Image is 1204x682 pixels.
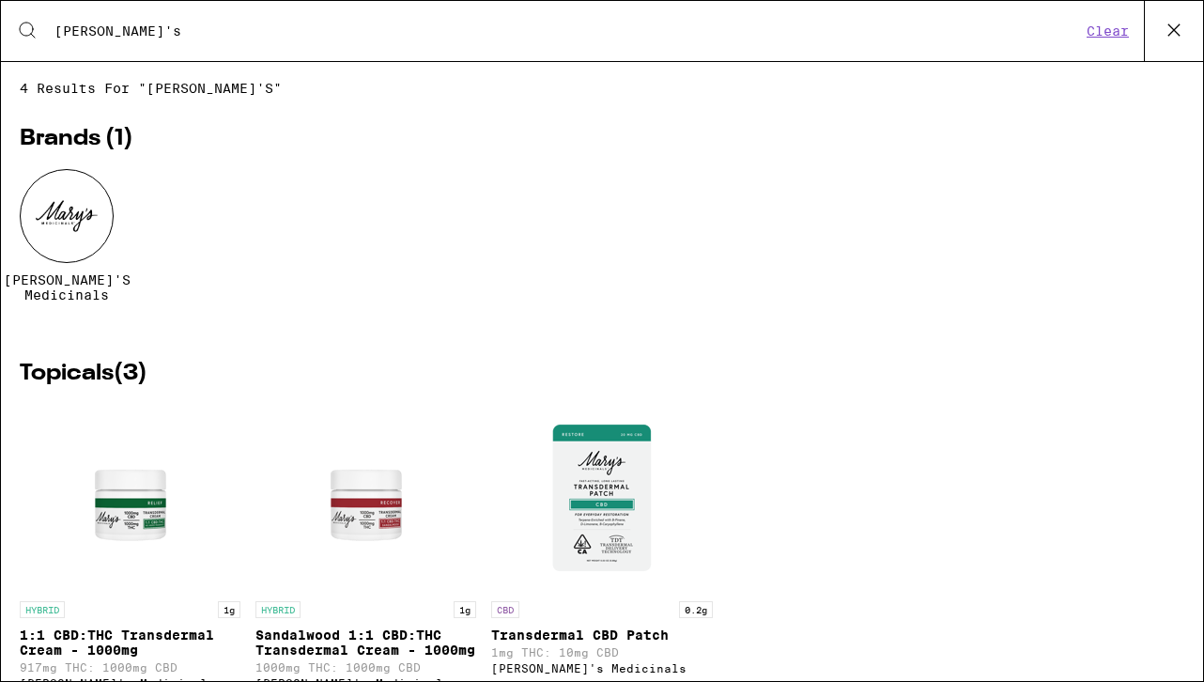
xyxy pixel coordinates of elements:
p: HYBRID [20,601,65,618]
p: Sandalwood 1:1 CBD:THC Transdermal Cream - 1000mg [255,628,476,658]
img: Mary's Medicinals - Sandalwood 1:1 CBD:THC Transdermal Cream - 1000mg [272,404,460,592]
img: Mary's Medicinals - 1:1 CBD:THC Transdermal Cream - 1000mg [37,404,224,592]
p: 917mg THC: 1000mg CBD [20,661,240,674]
span: Hi. Need any help? [11,13,135,28]
img: Mary's Medicinals - Transdermal CBD Patch [508,404,696,592]
span: 4 results for "[PERSON_NAME]'s" [20,81,1184,96]
p: 1g [218,601,240,618]
h2: Topicals ( 3 ) [20,363,1184,385]
span: [PERSON_NAME]'s Medicinals [4,272,131,302]
input: Search for products & categories [54,23,1081,39]
button: Clear [1081,23,1135,39]
p: Transdermal CBD Patch [491,628,712,643]
p: HYBRID [255,601,301,618]
p: 1mg THC: 10mg CBD [491,646,712,659]
p: 1g [454,601,476,618]
h2: Brands ( 1 ) [20,128,1184,150]
p: 1000mg THC: 1000mg CBD [255,661,476,674]
div: [PERSON_NAME]'s Medicinals [491,662,712,674]
p: 0.2g [679,601,713,618]
p: 1:1 CBD:THC Transdermal Cream - 1000mg [20,628,240,658]
p: CBD [491,601,519,618]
